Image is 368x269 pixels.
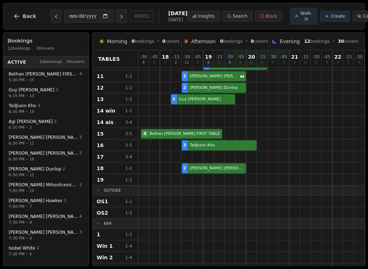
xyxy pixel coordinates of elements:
span: 18 [97,165,103,172]
button: Previous day [51,9,61,23]
span: 2 [63,166,65,172]
span: 0 [315,61,317,64]
span: 2 [56,87,59,93]
span: [PERSON_NAME] [PERSON_NAME] [9,134,78,140]
span: 17 [97,153,103,160]
span: • [26,77,28,83]
button: [PERSON_NAME] MihovilcevicDarcy27:00 PM•10 [5,179,87,196]
span: 11 [29,141,34,146]
span: Bar [104,221,112,226]
button: [PERSON_NAME] Hawkes27:00 PM•7 [5,195,87,212]
span: 20 [248,54,255,59]
span: : 30 [356,55,363,59]
button: [PERSON_NAME] Dunlop26:30 PM•12 [5,164,87,181]
span: • [26,156,28,162]
h3: Bookings [8,37,84,44]
span: 4 [142,131,148,137]
span: 13 [29,93,34,99]
button: Walk-in [290,8,317,24]
button: [DATE] [130,11,154,22]
span: 0 [294,61,296,64]
span: Create [331,13,345,19]
span: • [332,38,335,44]
span: Tables [98,55,120,63]
span: • [26,109,28,114]
span: • [26,204,28,209]
span: : 45 [280,55,287,59]
span: 2 [29,125,32,130]
span: : 15 [216,55,222,59]
span: 2 [183,73,186,79]
span: : 30 [140,55,147,59]
span: • [26,188,28,193]
span: 6:30 PM [9,140,24,146]
span: Agi [PERSON_NAME] [9,119,53,124]
span: 1 - 2 [120,108,137,114]
button: Isobel White27:30 PM•6 [5,243,87,260]
span: 0 [347,61,349,64]
span: 3 - 4 [120,119,137,125]
span: 3 [38,103,40,109]
span: 2 [175,61,177,64]
span: : 30 [226,55,233,59]
span: : 15 [345,55,352,59]
span: 6:30 PM [9,124,24,131]
span: 1 - 2 [120,177,137,183]
span: 1 - 2 [120,165,137,171]
span: 2 [183,85,186,91]
span: [PERSON_NAME] [PERSON_NAME] [9,214,78,219]
span: TadJiunn Kho [188,142,255,149]
span: 16 [29,109,34,114]
span: 0 [358,61,360,64]
span: 3 - 5 [120,142,137,148]
span: bookings [220,38,242,44]
span: 7:30 PM [9,251,24,257]
span: • [26,172,28,178]
span: Afternoon [191,38,216,45]
span: 11 [184,61,189,64]
span: Guy [PERSON_NAME] [178,96,234,102]
span: 0 [282,61,285,64]
span: : 30 [183,55,190,59]
span: 30 [338,39,344,44]
span: covers [338,38,358,44]
span: [PERSON_NAME] [PERSON_NAME] [188,73,239,79]
span: Outside [104,188,121,193]
span: [PERSON_NAME] MihovilcevicDarcy [9,182,78,188]
span: : 30 [270,55,276,59]
span: : 45 [323,55,330,59]
span: covers [251,38,268,44]
span: Isobel White [9,245,35,251]
span: 12 [304,39,310,44]
span: 0 [239,61,241,64]
span: 16 [97,142,103,149]
span: 14 win [97,107,115,114]
span: 0 [132,39,134,44]
span: Win 1 [97,242,113,250]
span: 9 [229,61,231,64]
span: bookings [304,38,330,44]
span: 18 [29,156,34,162]
span: 5:30 PM [9,77,24,83]
span: 11 [97,73,103,80]
span: 1 - 4 [120,243,137,249]
span: Morning [107,38,127,45]
span: 14 ais [97,119,114,126]
span: 7:30 PM [9,235,24,241]
span: 0 [218,61,220,64]
span: : 45 [194,55,201,59]
span: 3 - 5 [120,131,137,137]
span: 6:15 PM [9,93,24,99]
span: 1 - 2 [120,210,137,216]
span: [PERSON_NAME] [PERSON_NAME] [9,150,78,156]
button: Search [222,11,252,22]
span: Guy [PERSON_NAME] [9,87,55,93]
span: • [26,141,28,146]
span: Active [8,59,26,65]
span: Search [233,13,248,19]
span: 0 [250,61,253,64]
span: 0 [162,39,165,44]
svg: Customer message [240,74,244,78]
button: Back [8,8,42,25]
span: [DATE] [168,10,187,17]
